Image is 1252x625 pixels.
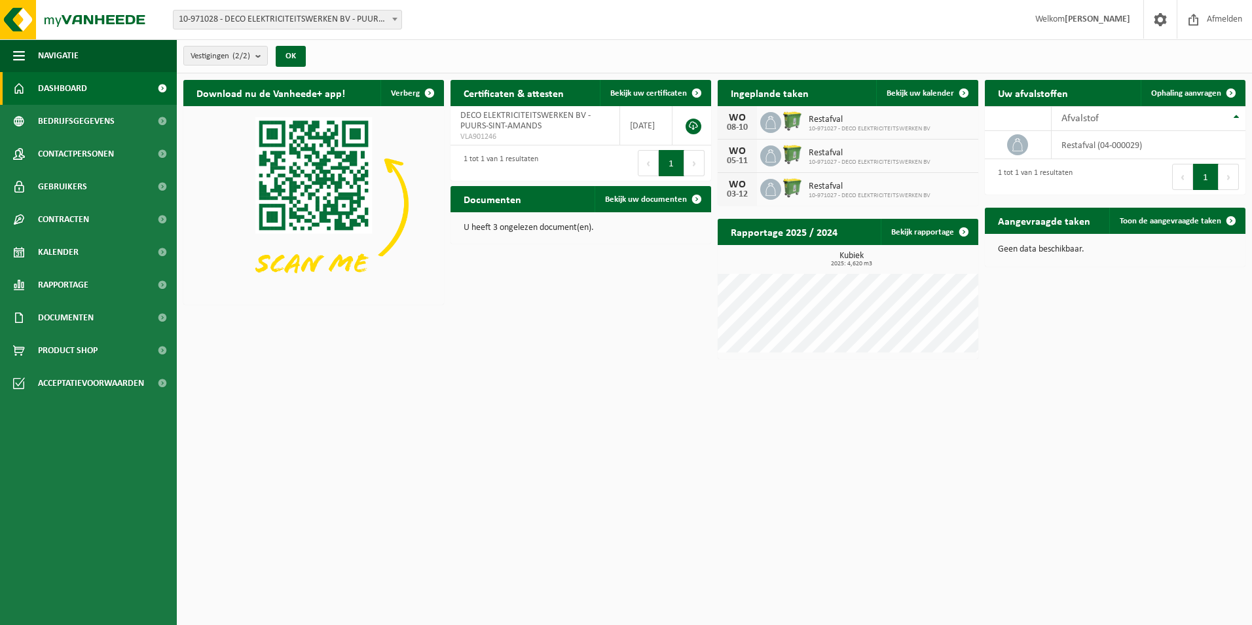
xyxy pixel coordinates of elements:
[724,146,750,157] div: WO
[985,208,1103,233] h2: Aangevraagde taken
[998,245,1232,254] p: Geen data beschikbaar.
[38,72,87,105] span: Dashboard
[620,106,672,145] td: [DATE]
[38,138,114,170] span: Contactpersonen
[781,110,803,132] img: WB-0770-HPE-GN-50
[781,143,803,166] img: WB-0770-HPE-GN-50
[183,46,268,66] button: Vestigingen(2/2)
[38,301,94,334] span: Documenten
[809,115,930,125] span: Restafval
[638,150,659,176] button: Previous
[451,80,577,105] h2: Certificaten & attesten
[460,111,591,131] span: DECO ELEKTRICITEITSWERKEN BV - PUURS-SINT-AMANDS
[38,367,144,400] span: Acceptatievoorwaarden
[232,52,250,60] count: (2/2)
[1151,89,1221,98] span: Ophaling aanvragen
[1109,208,1244,234] a: Toon de aangevraagde taken
[605,195,687,204] span: Bekijk uw documenten
[1219,164,1239,190] button: Next
[724,113,750,123] div: WO
[174,10,401,29] span: 10-971028 - DECO ELEKTRICITEITSWERKEN BV - PUURS-SINT-AMANDS
[451,186,534,212] h2: Documenten
[718,80,822,105] h2: Ingeplande taken
[460,132,610,142] span: VLA901246
[724,261,978,267] span: 2025: 4,620 m3
[38,236,79,269] span: Kalender
[809,181,930,192] span: Restafval
[718,219,851,244] h2: Rapportage 2025 / 2024
[1061,113,1099,124] span: Afvalstof
[809,148,930,159] span: Restafval
[191,47,250,66] span: Vestigingen
[391,89,420,98] span: Verberg
[724,190,750,199] div: 03-12
[1065,14,1130,24] strong: [PERSON_NAME]
[809,192,930,200] span: 10-971027 - DECO ELEKTRICITEITSWERKEN BV
[809,159,930,166] span: 10-971027 - DECO ELEKTRICITEITSWERKEN BV
[38,334,98,367] span: Product Shop
[881,219,977,245] a: Bekijk rapportage
[781,177,803,199] img: WB-0770-HPE-GN-50
[38,203,89,236] span: Contracten
[173,10,402,29] span: 10-971028 - DECO ELEKTRICITEITSWERKEN BV - PUURS-SINT-AMANDS
[464,223,698,233] p: U heeft 3 ongelezen document(en).
[887,89,954,98] span: Bekijk uw kalender
[991,162,1073,191] div: 1 tot 1 van 1 resultaten
[38,105,115,138] span: Bedrijfsgegevens
[724,157,750,166] div: 05-11
[876,80,977,106] a: Bekijk uw kalender
[380,80,443,106] button: Verberg
[1052,131,1245,159] td: restafval (04-000029)
[724,123,750,132] div: 08-10
[183,80,358,105] h2: Download nu de Vanheede+ app!
[183,106,444,302] img: Download de VHEPlus App
[724,252,978,267] h3: Kubiek
[457,149,538,178] div: 1 tot 1 van 1 resultaten
[38,39,79,72] span: Navigatie
[600,80,710,106] a: Bekijk uw certificaten
[276,46,306,67] button: OK
[38,269,88,301] span: Rapportage
[659,150,684,176] button: 1
[809,125,930,133] span: 10-971027 - DECO ELEKTRICITEITSWERKEN BV
[684,150,705,176] button: Next
[1193,164,1219,190] button: 1
[595,186,710,212] a: Bekijk uw documenten
[1172,164,1193,190] button: Previous
[724,180,750,190] div: WO
[610,89,687,98] span: Bekijk uw certificaten
[985,80,1081,105] h2: Uw afvalstoffen
[1120,217,1221,225] span: Toon de aangevraagde taken
[1141,80,1244,106] a: Ophaling aanvragen
[38,170,87,203] span: Gebruikers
